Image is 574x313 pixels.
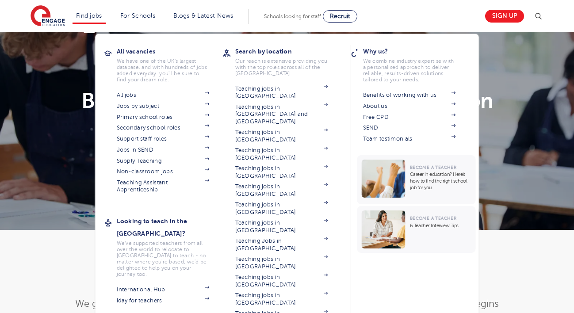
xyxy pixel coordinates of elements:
a: Recruit [323,10,357,23]
h3: All vacancies [117,45,223,57]
a: International Hub [117,286,210,293]
a: Become a TeacherCareer in education? Here’s how to find the right school job for you [357,155,478,204]
a: Looking to teach in the [GEOGRAPHIC_DATA]?We've supported teachers from all over the world to rel... [117,215,223,277]
span: Recruit [330,13,350,19]
a: Team testimonials [363,135,456,142]
span: Become a Teacher [410,165,456,170]
a: Supply Teaching [117,157,210,164]
a: Benefits of working with us [363,92,456,99]
a: Teaching jobs in [GEOGRAPHIC_DATA] [235,183,328,198]
a: Teaching jobs in [GEOGRAPHIC_DATA] [235,129,328,143]
a: Jobs by subject [117,103,210,110]
a: Teaching jobs in [GEOGRAPHIC_DATA] [235,165,328,179]
img: Engage Education [31,5,65,27]
a: Teaching Jobs in [GEOGRAPHIC_DATA] [235,237,328,252]
p: We have one of the UK's largest database. and with hundreds of jobs added everyday. you'll be sur... [117,58,210,83]
h3: Search by location [235,45,341,57]
h1: Get the most out of your career [70,261,504,283]
a: Non-classroom jobs [117,168,210,175]
a: For Schools [120,12,155,19]
a: Secondary school roles [117,124,210,131]
p: We combine industry expertise with a personalised approach to deliver reliable, results-driven so... [363,58,456,83]
a: iday for teachers [117,297,210,304]
a: Teaching jobs in [GEOGRAPHIC_DATA] [235,147,328,161]
a: Blogs & Latest News [173,12,233,19]
a: SEND [363,124,456,131]
a: Become a Teacher6 Teacher Interview Tips [357,206,478,253]
p: 6 Teacher Interview Tips [410,222,471,229]
a: Teaching jobs in [GEOGRAPHIC_DATA] [235,201,328,216]
a: Teaching jobs in [GEOGRAPHIC_DATA] [235,256,328,270]
a: Jobs in SEND [117,146,210,153]
a: All jobs [117,92,210,99]
a: Teaching jobs in [GEOGRAPHIC_DATA] [235,219,328,234]
a: Support staff roles [117,135,210,142]
a: About us [363,103,456,110]
a: Teaching jobs in [GEOGRAPHIC_DATA] [235,292,328,306]
p: Our reach is extensive providing you with the top roles across all of the [GEOGRAPHIC_DATA] [235,58,328,76]
span: Schools looking for staff [264,13,321,19]
h1: Benefits of working with Engage Education [26,90,549,111]
a: Sign up [485,10,524,23]
a: Find jobs [76,12,102,19]
h3: Why us? [363,45,469,57]
span: Become a Teacher [410,216,456,221]
a: Search by locationOur reach is extensive providing you with the top roles across all of the [GEOG... [235,45,341,76]
a: Teaching jobs in [GEOGRAPHIC_DATA] [235,274,328,288]
a: Free CPD [363,114,456,121]
a: Teaching Assistant Apprenticeship [117,179,210,194]
p: Career in education? Here’s how to find the right school job for you [410,171,471,191]
h3: Looking to teach in the [GEOGRAPHIC_DATA]? [117,215,223,240]
a: Primary school roles [117,114,210,121]
a: Teaching jobs in [GEOGRAPHIC_DATA] and [GEOGRAPHIC_DATA] [235,103,328,125]
a: Teaching jobs in [GEOGRAPHIC_DATA] [235,85,328,100]
a: Why us?We combine industry expertise with a personalised approach to deliver reliable, results-dr... [363,45,469,83]
p: We've supported teachers from all over the world to relocate to [GEOGRAPHIC_DATA] to teach - no m... [117,240,210,277]
a: All vacanciesWe have one of the UK's largest database. and with hundreds of jobs added everyday. ... [117,45,223,83]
